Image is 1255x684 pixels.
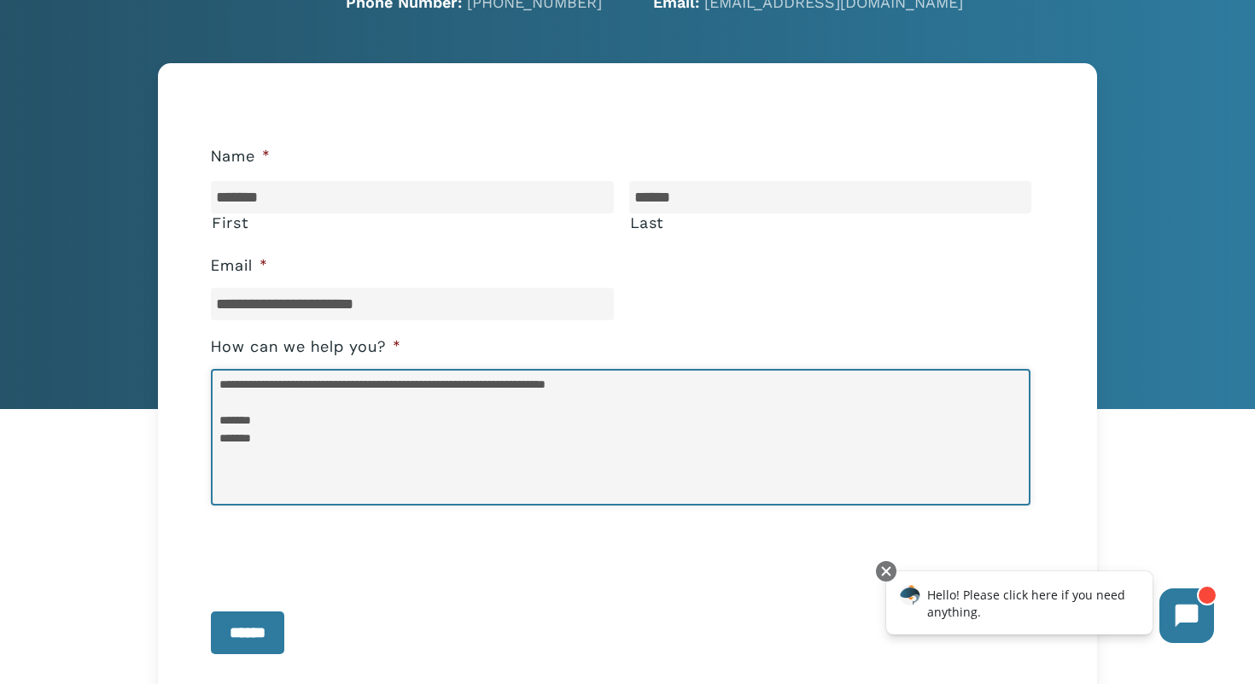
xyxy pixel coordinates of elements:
[211,147,271,167] label: Name
[630,214,1031,231] label: Last
[212,214,613,231] label: First
[211,337,401,357] label: How can we help you?
[211,517,470,584] iframe: reCAPTCHA
[868,558,1231,660] iframe: Chatbot
[211,256,268,276] label: Email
